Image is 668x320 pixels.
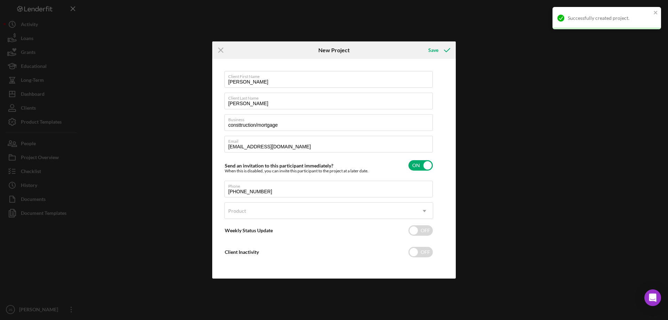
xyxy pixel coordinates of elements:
[225,163,333,169] label: Send an invitation to this participant immediately?
[428,43,438,57] div: Save
[225,227,273,233] label: Weekly Status Update
[318,47,350,53] h6: New Project
[225,169,368,173] div: When this is disabled, you can invite this participant to the project at a later date.
[644,289,661,306] div: Open Intercom Messenger
[421,43,456,57] button: Save
[653,10,658,16] button: close
[228,71,433,79] label: Client First Name
[225,249,259,255] label: Client Inactivity
[228,208,246,214] div: Product
[568,15,651,21] div: Successfully created project.
[228,136,433,144] label: Email
[228,93,433,101] label: Client Last Name
[228,115,433,122] label: Business
[228,181,433,189] label: Phone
